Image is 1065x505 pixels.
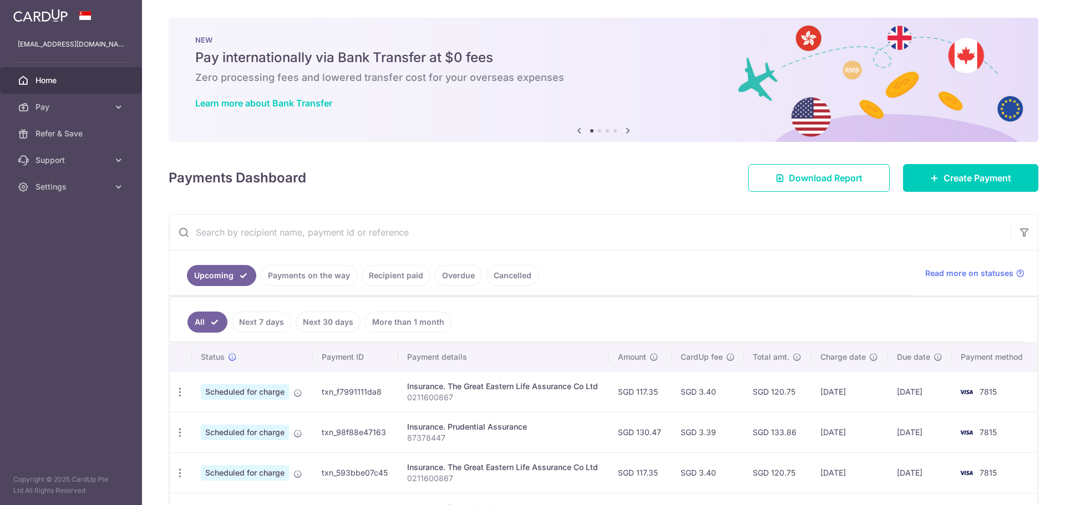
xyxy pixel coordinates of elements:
[903,164,1038,192] a: Create Payment
[789,171,863,185] span: Download Report
[952,343,1037,371] th: Payment method
[618,351,646,363] span: Amount
[169,215,1011,250] input: Search by recipient name, payment id or reference
[232,312,291,333] a: Next 7 days
[897,351,930,363] span: Due date
[201,465,289,481] span: Scheduled for charge
[888,452,952,493] td: [DATE]
[980,468,997,477] span: 7815
[812,412,888,452] td: [DATE]
[35,75,109,86] span: Home
[744,412,812,452] td: SGD 133.86
[744,371,812,412] td: SGD 120.75
[955,426,977,439] img: Bank Card
[195,71,1012,84] h6: Zero processing fees and lowered transfer cost for your overseas expenses
[888,412,952,452] td: [DATE]
[313,343,398,371] th: Payment ID
[812,452,888,493] td: [DATE]
[672,412,744,452] td: SGD 3.39
[187,312,227,333] a: All
[313,371,398,412] td: txn_f7991111da8
[35,128,109,139] span: Refer & Save
[681,351,723,363] span: CardUp fee
[980,387,997,396] span: 7815
[609,412,672,452] td: SGD 130.47
[296,312,361,333] a: Next 30 days
[955,385,977,399] img: Bank Card
[955,466,977,480] img: Bank Card
[35,155,109,166] span: Support
[195,49,1012,67] h5: Pay internationally via Bank Transfer at $0 fees
[201,384,289,400] span: Scheduled for charge
[313,452,398,493] td: txn_593bbe07c45
[925,268,1013,279] span: Read more on statuses
[201,351,225,363] span: Status
[812,371,888,412] td: [DATE]
[980,427,997,437] span: 7815
[925,268,1025,279] a: Read more on statuses
[398,343,610,371] th: Payment details
[313,412,398,452] td: txn_98f88e47163
[820,351,866,363] span: Charge date
[407,392,601,403] p: 0211600867
[195,98,332,109] a: Learn more about Bank Transfer
[407,432,601,443] p: 87378447
[261,265,357,286] a: Payments on the way
[944,171,1011,185] span: Create Payment
[486,265,539,286] a: Cancelled
[169,168,306,188] h4: Payments Dashboard
[13,9,68,22] img: CardUp
[609,371,672,412] td: SGD 117.35
[35,181,109,192] span: Settings
[407,462,601,473] div: Insurance. The Great Eastern Life Assurance Co Ltd
[362,265,430,286] a: Recipient paid
[407,381,601,392] div: Insurance. The Great Eastern Life Assurance Co Ltd
[18,39,124,50] p: [EMAIL_ADDRESS][DOMAIN_NAME]
[407,421,601,432] div: Insurance. Prudential Assurance
[672,371,744,412] td: SGD 3.40
[672,452,744,493] td: SGD 3.40
[169,18,1038,142] img: Bank transfer banner
[201,425,289,440] span: Scheduled for charge
[407,473,601,484] p: 0211600867
[187,265,256,286] a: Upcoming
[744,452,812,493] td: SGD 120.75
[35,101,109,113] span: Pay
[365,312,452,333] a: More than 1 month
[195,35,1012,44] p: NEW
[888,371,952,412] td: [DATE]
[748,164,890,192] a: Download Report
[609,452,672,493] td: SGD 117.35
[435,265,482,286] a: Overdue
[753,351,789,363] span: Total amt.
